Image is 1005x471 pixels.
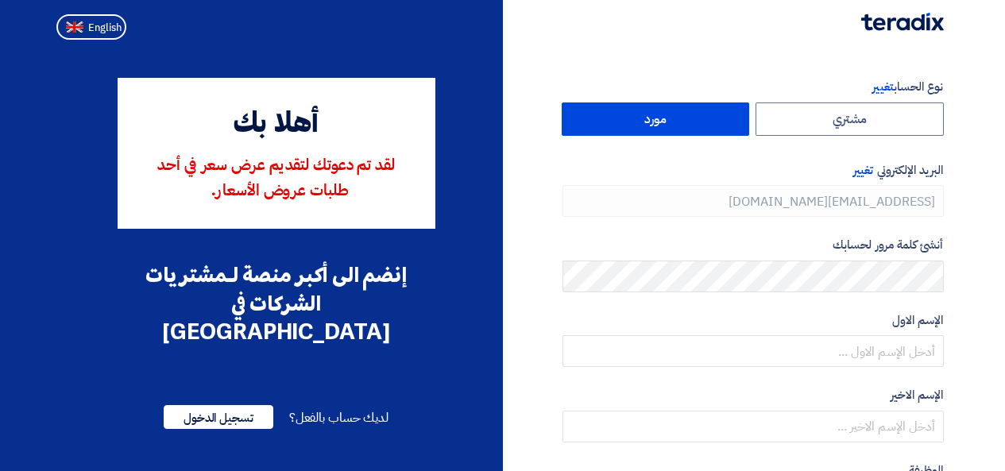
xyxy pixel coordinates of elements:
[140,103,413,146] div: أهلا بك
[289,408,388,427] span: لديك حساب بالفعل؟
[562,236,944,254] label: أنشئ كلمة مرور لحسابك
[157,158,395,199] span: لقد تم دعوتك لتقديم عرض سعر في أحد طلبات عروض الأسعار.
[562,78,944,96] label: نوع الحساب
[861,13,944,31] img: Teradix logo
[562,386,944,404] label: الإسم الاخير
[66,21,83,33] img: en-US.png
[872,78,893,95] span: تغيير
[56,14,126,40] button: English
[164,405,273,429] span: تسجيل الدخول
[562,102,750,136] label: مورد
[118,261,435,346] div: إنضم الى أكبر منصة لـمشتريات الشركات في [GEOGRAPHIC_DATA]
[562,411,944,442] input: أدخل الإسم الاخير ...
[88,22,122,33] span: English
[756,102,944,136] label: مشتري
[164,408,273,427] a: تسجيل الدخول
[562,185,944,217] input: أدخل بريد العمل الإلكتروني الخاص بك ...
[562,335,944,367] input: أدخل الإسم الاول ...
[853,161,873,179] span: تغيير
[562,311,944,330] label: الإسم الاول
[562,161,944,180] label: البريد الإلكتروني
